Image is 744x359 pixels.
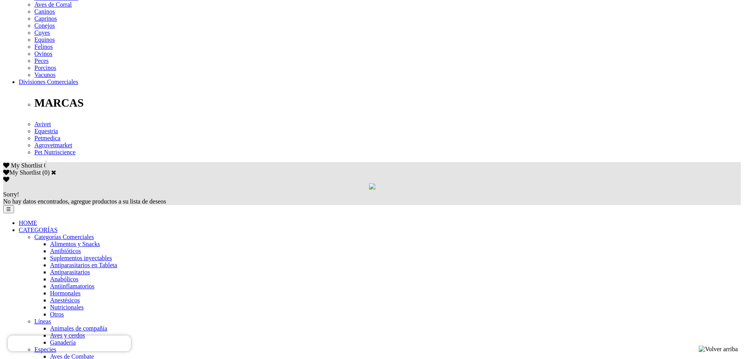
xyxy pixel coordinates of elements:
a: Anestésicos [50,297,80,304]
a: Avivet [34,121,51,127]
a: Hormonales [50,290,80,296]
div: No hay datos encontrados, agregue productos a su lista de deseos [3,191,741,205]
a: Aves de Corral [34,1,72,8]
a: Aves y cerdos [50,332,85,339]
a: Ovinos [34,50,52,57]
a: Antiinflamatorios [50,283,95,289]
img: loading.gif [369,183,375,189]
a: Nutricionales [50,304,84,311]
label: My Shortlist [3,169,41,176]
a: Líneas [34,318,51,325]
a: HOME [19,220,37,226]
a: Caprinos [34,15,57,22]
a: Suplementos inyectables [50,255,112,261]
a: Divisiones Comerciales [19,79,78,85]
a: Equestria [34,128,58,134]
a: Agrovetmarket [34,142,72,148]
a: Otros [50,311,64,318]
a: Anabólicos [50,276,79,282]
a: Peces [34,57,48,64]
iframe: Brevo live chat [8,336,131,351]
a: CATEGORÍAS [19,227,58,233]
a: Alimentos y Snacks [50,241,100,247]
a: Pet Nutriscience [34,149,75,155]
a: Antiparasitarios [50,269,90,275]
span: 0 [44,162,47,169]
a: Equinos [34,36,55,43]
a: Antibióticos [50,248,81,254]
a: Animales de compañía [50,325,107,332]
a: Categorías Comerciales [34,234,94,240]
a: Caninos [34,8,55,15]
a: Felinos [34,43,53,50]
p: MARCAS [34,96,741,109]
a: Petmedica [34,135,61,141]
a: Vacunos [34,71,55,78]
a: Conejos [34,22,55,29]
a: Cerrar [51,169,56,175]
span: Sorry! [3,191,19,198]
a: Porcinos [34,64,56,71]
button: ☰ [3,205,14,213]
a: Cuyes [34,29,50,36]
span: My Shortlist [11,162,42,169]
img: Volver arriba [699,346,738,353]
a: Antiparasitarios en Tableta [50,262,117,268]
span: ( ) [42,169,50,176]
label: 0 [45,169,48,176]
